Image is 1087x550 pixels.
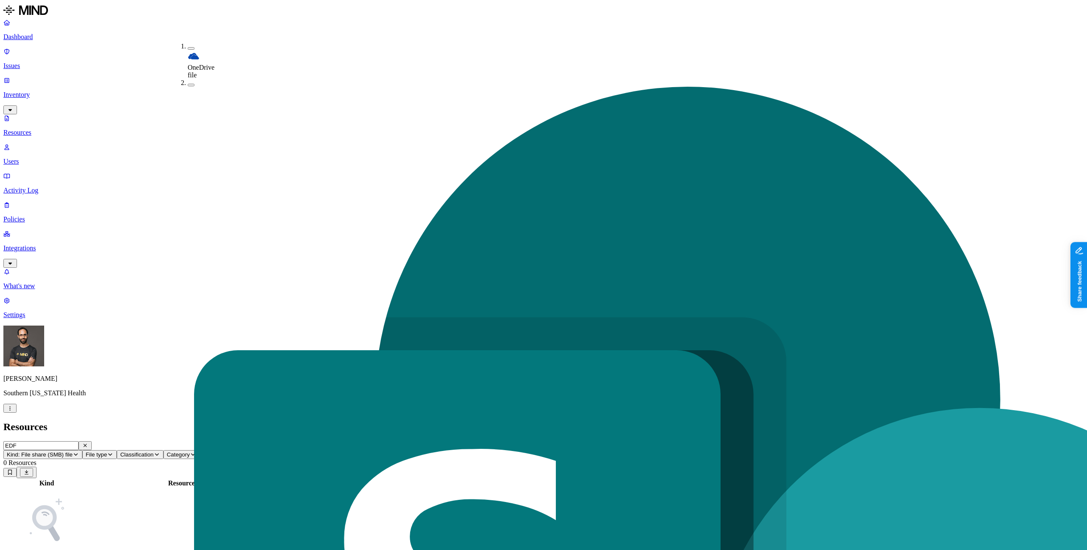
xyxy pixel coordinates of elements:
a: MIND [3,3,1084,19]
h2: Resources [3,421,1084,433]
p: Dashboard [3,33,1084,41]
a: Integrations [3,230,1084,266]
a: Users [3,143,1084,165]
img: NoSearchResult.svg [21,495,72,546]
a: Resources [3,114,1084,136]
span: OneDrive file [188,64,214,79]
div: Resource [90,479,273,487]
a: Settings [3,297,1084,319]
a: Dashboard [3,19,1084,41]
span: Classification [120,451,154,458]
img: onedrive.svg [188,50,200,62]
p: Activity Log [3,187,1084,194]
a: Policies [3,201,1084,223]
p: Southern [US_STATE] Health [3,389,1084,397]
span: Category [167,451,190,458]
span: 0 Resources [3,459,37,466]
input: Search [3,441,79,450]
p: Users [3,158,1084,165]
a: Inventory [3,77,1084,113]
span: File type [86,451,107,458]
a: Issues [3,48,1084,70]
p: Issues [3,62,1084,70]
img: Ohad Abarbanel [3,326,44,366]
span: Kind: File share (SMB) file [7,451,73,458]
p: Resources [3,129,1084,136]
a: Activity Log [3,172,1084,194]
p: Inventory [3,91,1084,99]
img: MIND [3,3,48,17]
p: Policies [3,215,1084,223]
div: Kind [5,479,89,487]
a: What's new [3,268,1084,290]
p: What's new [3,282,1084,290]
p: Settings [3,311,1084,319]
p: Integrations [3,244,1084,252]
